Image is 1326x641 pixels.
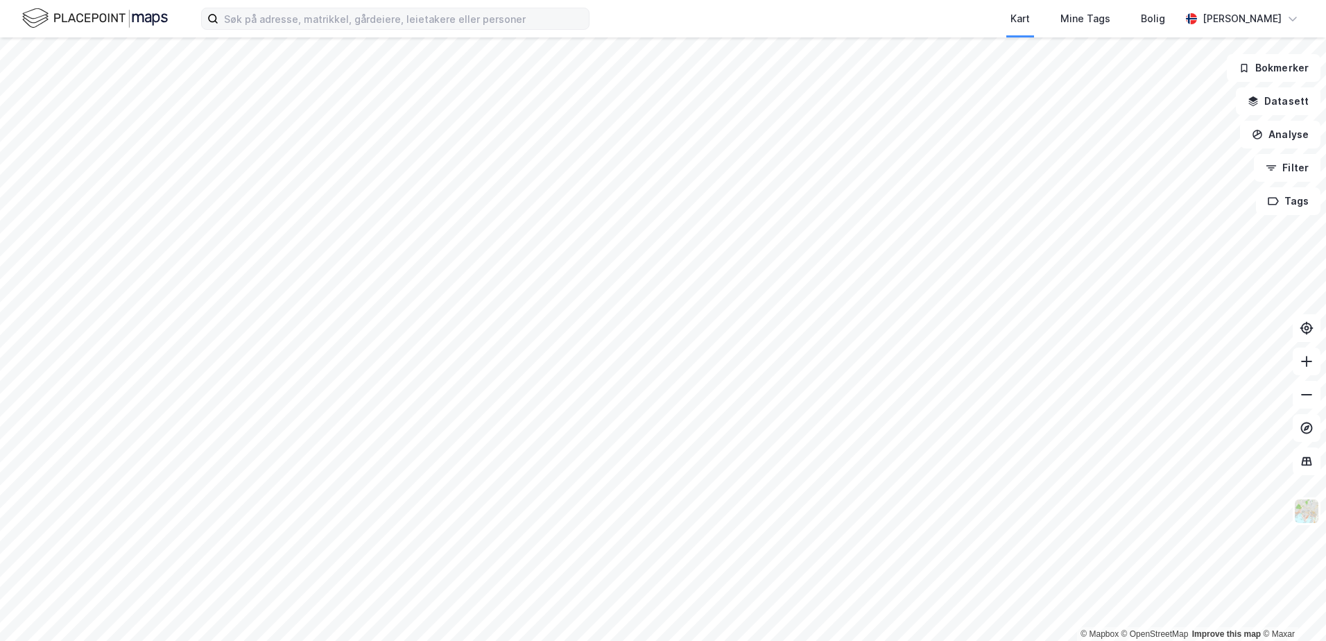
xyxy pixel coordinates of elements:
div: Kart [1010,10,1030,27]
div: Mine Tags [1060,10,1110,27]
a: Mapbox [1080,629,1119,639]
iframe: Chat Widget [1257,574,1326,641]
input: Søk på adresse, matrikkel, gårdeiere, leietakere eller personer [218,8,589,29]
button: Filter [1254,154,1320,182]
a: Improve this map [1192,629,1261,639]
img: Z [1293,498,1320,524]
button: Bokmerker [1227,54,1320,82]
div: Kontrollprogram for chat [1257,574,1326,641]
div: [PERSON_NAME] [1203,10,1282,27]
button: Datasett [1236,87,1320,115]
button: Tags [1256,187,1320,215]
a: OpenStreetMap [1121,629,1189,639]
img: logo.f888ab2527a4732fd821a326f86c7f29.svg [22,6,168,31]
div: Bolig [1141,10,1165,27]
button: Analyse [1240,121,1320,148]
